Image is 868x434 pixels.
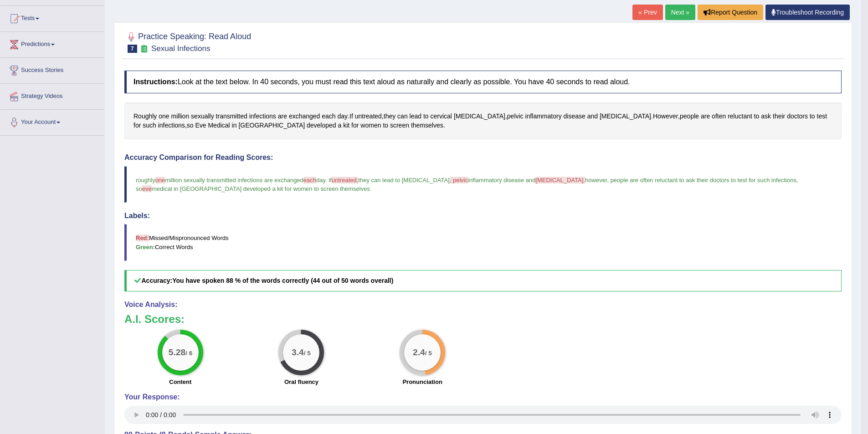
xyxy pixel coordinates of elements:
[349,112,353,121] span: Click to see word definition
[139,45,149,53] small: Exam occurring question
[124,30,251,53] h2: Practice Speaking: Read Aloud
[134,112,157,121] span: Click to see word definition
[587,112,598,121] span: Click to see word definition
[787,112,808,121] span: Click to see word definition
[765,5,850,20] a: Troubleshoot Recording
[303,177,316,184] span: each
[425,350,432,357] small: / 5
[343,121,349,130] span: Click to see word definition
[535,177,585,184] span: [MEDICAL_DATA].
[796,177,798,184] span: ,
[136,185,142,192] span: so
[728,112,752,121] span: Click to see word definition
[169,378,191,386] label: Content
[468,177,535,184] span: inflammatory disease and
[431,112,452,121] span: Click to see word definition
[238,121,305,130] span: Click to see word definition
[411,121,443,130] span: Click to see word definition
[124,212,842,220] h4: Labels:
[0,110,104,133] a: Your Account
[402,378,442,386] label: Pronunciation
[159,112,169,121] span: Click to see word definition
[384,112,395,121] span: Click to see word definition
[124,270,842,291] h5: Accuracy:
[124,71,842,93] h4: Look at the text below. In 40 seconds, you must read this text aloud as naturally and clearly as ...
[698,5,763,20] button: Report Question
[0,32,104,55] a: Predictions
[0,58,104,81] a: Success Stories
[151,44,210,53] small: Sexual Infections
[195,121,206,130] span: Click to see word definition
[322,112,335,121] span: Click to see word definition
[712,112,726,121] span: Click to see word definition
[158,121,185,130] span: Click to see word definition
[187,121,194,130] span: Click to see word definition
[0,6,104,29] a: Tests
[128,45,137,53] span: 7
[136,177,155,184] span: roughly
[134,78,178,86] b: Instructions:
[507,112,524,121] span: Click to see word definition
[289,112,320,121] span: Click to see word definition
[292,347,304,357] big: 3.4
[143,121,156,130] span: Click to see word definition
[171,112,190,121] span: Click to see word definition
[208,121,230,130] span: Click to see word definition
[169,347,185,357] big: 5.28
[332,177,359,184] span: untreated,
[355,112,382,121] span: Click to see word definition
[304,350,311,357] small: / 5
[124,224,842,260] blockquote: Missed/Mispronounced Words Correct Words
[142,185,152,192] span: eve
[155,177,165,184] span: one
[338,121,342,130] span: Click to see word definition
[124,393,842,401] h4: Your Response:
[307,121,336,130] span: Click to see word definition
[754,112,760,121] span: Click to see word definition
[191,112,214,121] span: Click to see word definition
[284,378,318,386] label: Oral fluency
[701,112,710,121] span: Click to see word definition
[232,121,237,130] span: Click to see word definition
[152,185,370,192] span: medical in [GEOGRAPHIC_DATA] developed a kit for women to screen themselves
[390,121,409,130] span: Click to see word definition
[216,112,247,121] span: Click to see word definition
[329,177,332,184] span: if
[358,177,449,184] span: they can lead to [MEDICAL_DATA]
[423,112,429,121] span: Click to see word definition
[564,112,586,121] span: Click to see word definition
[134,121,141,130] span: Click to see word definition
[360,121,381,130] span: Click to see word definition
[665,5,695,20] a: Next »
[185,350,192,357] small: / 6
[611,177,796,184] span: people are often reluctant to ask their doctors to test for such infections
[585,177,607,184] span: however
[0,84,104,107] a: Strategy Videos
[525,112,562,121] span: Click to see word definition
[124,301,842,309] h4: Voice Analysis:
[607,177,609,184] span: ,
[632,5,663,20] a: « Prev
[410,112,421,121] span: Click to see word definition
[383,121,388,130] span: Click to see word definition
[680,112,699,121] span: Click to see word definition
[278,112,287,121] span: Click to see word definition
[316,177,325,184] span: day
[810,112,815,121] span: Click to see word definition
[817,112,827,121] span: Click to see word definition
[124,313,185,325] b: A.I. Scores:
[325,177,327,184] span: .
[773,112,785,121] span: Click to see word definition
[454,112,505,121] span: Click to see word definition
[136,235,149,241] b: Red:
[600,112,651,121] span: Click to see word definition
[450,177,468,184] span: , pelvic
[761,112,771,121] span: Click to see word definition
[249,112,276,121] span: Click to see word definition
[172,277,393,284] b: You have spoken 88 % of the words correctly (44 out of 50 words overall)
[136,244,155,250] b: Green:
[413,347,425,357] big: 2.4
[338,112,348,121] span: Click to see word definition
[397,112,408,121] span: Click to see word definition
[124,102,842,139] div: . , , . , , .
